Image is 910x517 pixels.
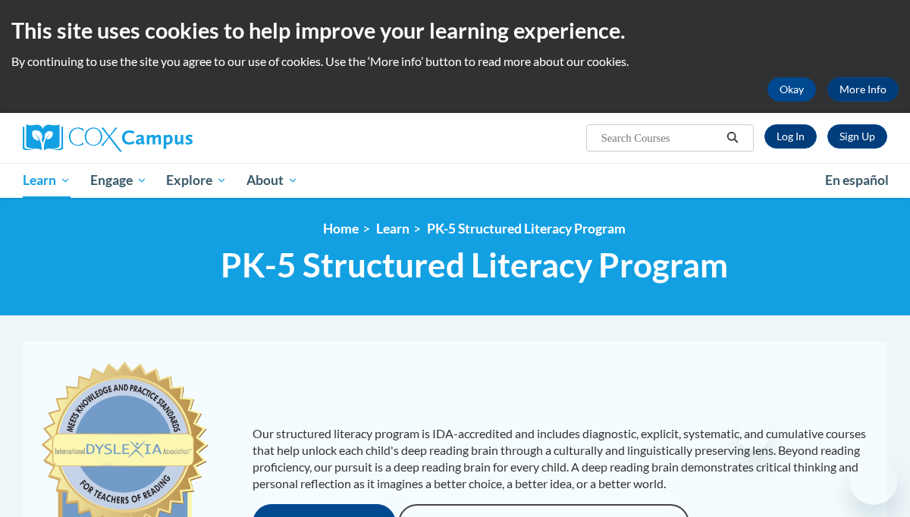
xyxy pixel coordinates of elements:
[11,15,899,45] h2: This site uses cookies to help improve your learning experience.
[13,163,80,198] a: Learn
[11,53,899,70] p: By continuing to use the site you agree to our use of cookies. Use the ‘More info’ button to read...
[815,164,899,196] a: En español
[23,124,296,152] a: Cox Campus
[739,420,769,450] iframe: Close message
[849,456,898,505] iframe: Button to launch messaging window
[23,124,193,152] img: Cox Campus
[827,124,887,149] a: Register
[253,425,873,492] p: Our structured literacy program is IDA-accredited and includes diagnostic, explicit, systematic, ...
[767,77,816,102] button: Okay
[80,163,157,198] a: Engage
[11,163,899,198] div: Main menu
[166,171,227,190] span: Explore
[427,221,626,237] a: PK-5 Structured Literacy Program
[721,129,744,147] button: Search
[221,245,728,285] span: PK-5 Structured Literacy Program
[600,129,721,147] input: Search Courses
[23,171,71,190] span: Learn
[237,163,308,198] a: About
[323,221,359,237] a: Home
[156,163,237,198] a: Explore
[764,124,817,149] a: Log In
[90,171,147,190] span: Engage
[827,77,899,102] a: More Info
[825,172,889,188] span: En español
[246,171,298,190] span: About
[376,221,409,237] a: Learn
